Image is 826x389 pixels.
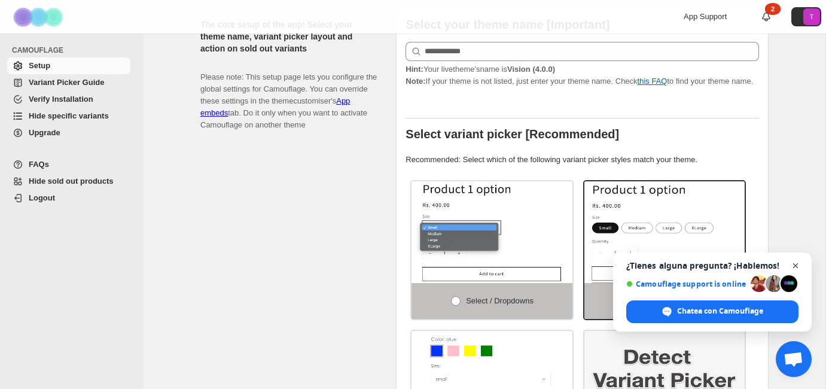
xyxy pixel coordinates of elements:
[765,3,781,15] div: 2
[507,65,555,74] strong: Vision (4.0.0)
[412,181,572,283] img: Select / Dropdowns
[200,59,377,131] p: Please note: This setup page lets you configure the global settings for Camouflage. You can overr...
[12,45,135,55] span: CAMOUFLAGE
[7,108,130,124] a: Hide specific variants
[638,77,667,86] a: this FAQ
[7,91,130,108] a: Verify Installation
[791,7,821,26] button: Avatar with initials T
[406,154,759,166] p: Recommended: Select which of the following variant picker styles match your theme.
[788,259,803,273] span: Cerrar el chat
[626,300,798,323] div: Chatea con Camouflage
[10,1,69,34] img: Camouflage
[7,57,130,74] a: Setup
[406,77,425,86] strong: Note:
[406,65,555,74] span: Your live theme's name is
[626,261,798,271] span: ¿Tienes alguna pregunta? ¡Hablemos!
[7,156,130,173] a: FAQs
[200,19,377,54] h2: The core setup of the app! Select your theme name, variant picker layout and action on sold out v...
[29,78,104,87] span: Variant Picker Guide
[29,160,49,169] span: FAQs
[406,127,619,141] b: Select variant picker [Recommended]
[29,95,93,104] span: Verify Installation
[466,296,534,305] span: Select / Dropdowns
[406,65,423,74] strong: Hint:
[7,74,130,91] a: Variant Picker Guide
[7,190,130,206] a: Logout
[29,128,60,137] span: Upgrade
[803,8,820,25] span: Avatar with initials T
[626,279,746,288] span: Camouflage support is online
[760,11,772,23] a: 2
[776,341,812,377] div: Chat abierto
[7,173,130,190] a: Hide sold out products
[406,63,759,87] p: If your theme is not listed, just enter your theme name. Check to find your theme name.
[29,177,114,186] span: Hide sold out products
[29,111,109,120] span: Hide specific variants
[29,193,55,202] span: Logout
[684,12,727,21] span: App Support
[584,181,745,283] img: Buttons / Swatches
[7,124,130,141] a: Upgrade
[29,61,50,70] span: Setup
[677,306,763,317] span: Chatea con Camouflage
[810,13,814,20] text: T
